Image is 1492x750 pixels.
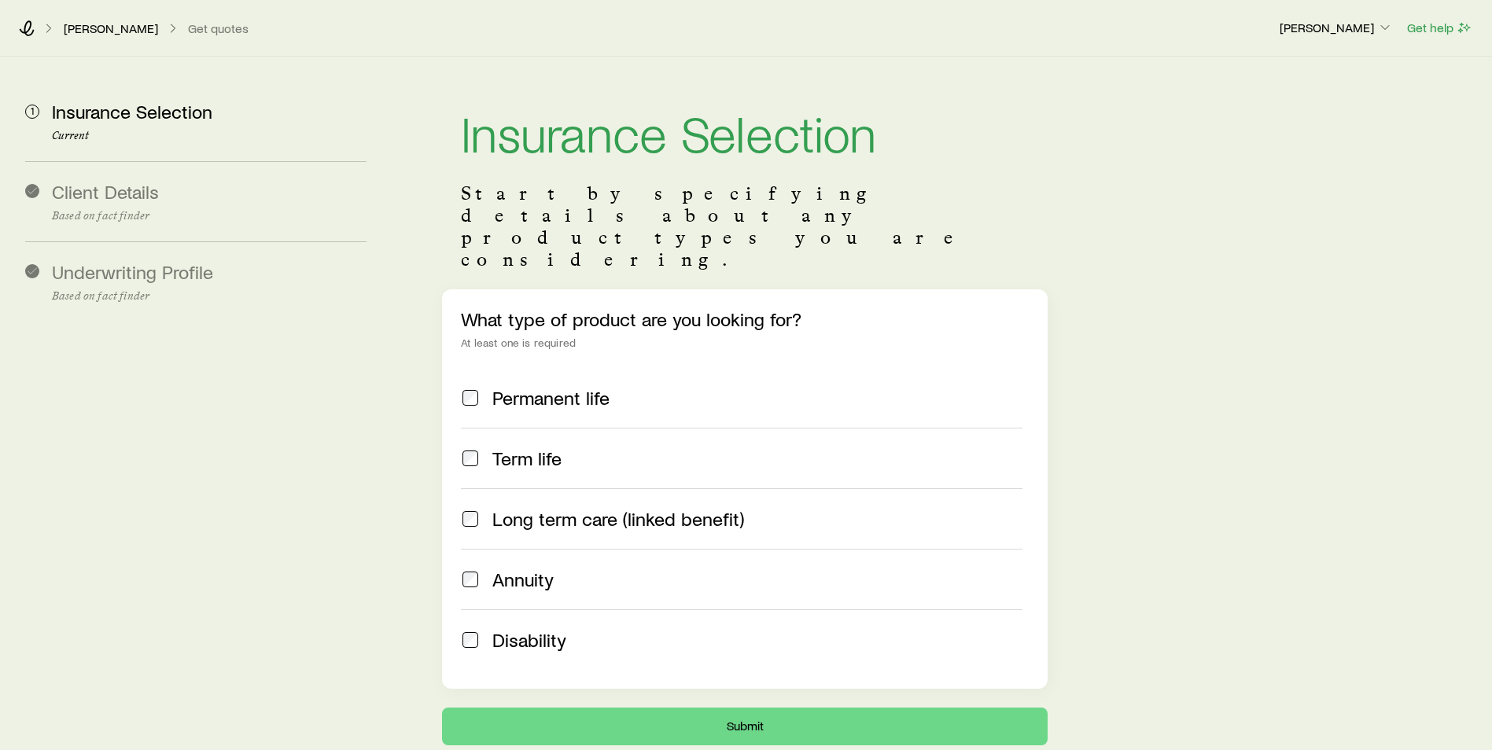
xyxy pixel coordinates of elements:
[63,21,159,36] a: [PERSON_NAME]
[1280,20,1393,35] p: [PERSON_NAME]
[461,182,1029,270] p: Start by specifying details about any product types you are considering.
[52,100,212,123] span: Insurance Selection
[461,308,1029,330] p: What type of product are you looking for?
[492,447,562,469] span: Term life
[461,107,1029,157] h1: Insurance Selection
[492,568,554,590] span: Annuity
[52,180,159,203] span: Client Details
[52,260,213,283] span: Underwriting Profile
[442,708,1048,745] button: Submit
[492,508,744,530] span: Long term care (linked benefit)
[462,632,478,648] input: Disability
[52,210,367,222] p: Based on fact finder
[462,450,478,466] input: Term life
[461,336,1029,349] div: At least one is required
[492,387,610,409] span: Permanent life
[1279,19,1394,38] button: [PERSON_NAME]
[187,21,249,36] button: Get quotes
[1406,19,1473,37] button: Get help
[462,572,478,587] input: Annuity
[462,511,478,527] input: Long term care (linked benefit)
[462,390,478,406] input: Permanent life
[52,290,367,303] p: Based on fact finder
[492,629,566,651] span: Disability
[52,130,367,142] p: Current
[25,105,39,119] span: 1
